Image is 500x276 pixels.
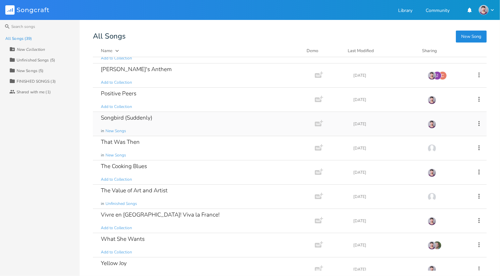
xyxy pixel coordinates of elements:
[479,5,489,15] img: Karen Lyu
[93,33,487,40] div: All Songs
[428,193,436,201] img: Karen Lyu
[348,47,414,54] button: Last Modified
[428,71,436,80] img: Karen Lyu
[353,146,420,150] div: [DATE]
[101,128,104,134] span: in
[101,80,132,85] span: Add to Collection
[106,152,126,158] span: New Songs
[17,90,51,94] div: Shared with me (1)
[101,91,136,96] div: Positive Peers
[106,128,126,134] span: New Songs
[428,96,436,104] img: Karen Lyu
[101,152,104,158] span: in
[101,104,132,110] span: Add to Collection
[17,58,55,62] div: Unfinished Songs (5)
[422,47,462,54] div: Sharing
[101,225,132,231] span: Add to Collection
[456,31,487,43] button: New Song
[428,241,436,250] img: Karen Lyu
[353,243,420,247] div: [DATE]
[353,195,420,199] div: [DATE]
[101,163,147,169] div: The Cooking Blues
[101,188,168,193] div: The Value of Art and Artist
[101,48,112,54] div: Name
[17,69,43,73] div: New Songs (5)
[353,267,420,271] div: [DATE]
[101,260,127,266] div: Yellow Joy
[101,55,132,61] span: Add to Collection
[101,139,140,145] div: That Was Then
[433,71,442,80] div: joyfulessence
[307,47,340,54] div: Demo
[5,37,32,41] div: All Songs (39)
[17,47,45,51] div: New Collection
[428,120,436,129] img: Karen Lyu
[101,115,152,121] div: Songbird (Suddenly)
[101,66,172,72] div: [PERSON_NAME]'s Anthem
[428,265,436,274] img: Karen Lyu
[101,201,104,207] span: in
[348,48,374,54] div: Last Modified
[353,219,420,223] div: [DATE]
[353,73,420,77] div: [DATE]
[428,144,436,153] img: Karen Lyu
[101,212,220,218] div: Vivre en [GEOGRAPHIC_DATA]! Viva la France!
[353,122,420,126] div: [DATE]
[17,79,56,83] div: FINISHED SONGS (3)
[428,168,436,177] img: Karen Lyu
[428,217,436,226] img: Karen Lyu
[438,71,447,80] div: cjosias
[398,8,412,14] a: Library
[353,170,420,174] div: [DATE]
[101,47,299,54] button: Name
[101,249,132,255] span: Add to Collection
[101,177,132,182] span: Add to Collection
[433,241,442,250] img: Gail Gallagher
[353,98,420,102] div: [DATE]
[426,8,450,14] a: Community
[101,236,145,242] div: What She Wants
[106,201,137,207] span: Unfinished Songs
